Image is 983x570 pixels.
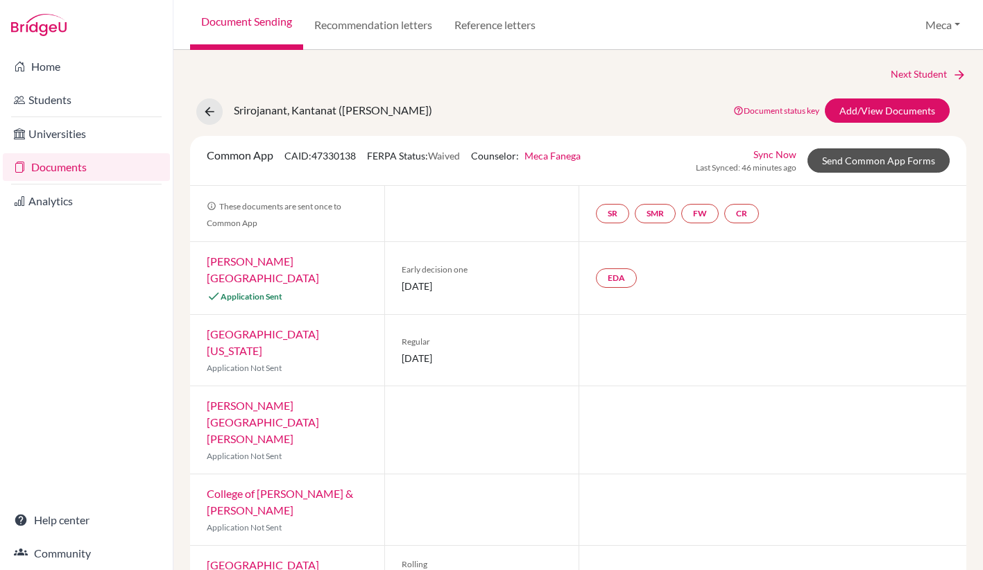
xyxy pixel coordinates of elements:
a: Students [3,86,170,114]
a: [PERSON_NAME][GEOGRAPHIC_DATA] [207,254,319,284]
span: CAID: 47330138 [284,150,356,162]
a: Home [3,53,170,80]
a: SMR [635,204,676,223]
a: CR [724,204,759,223]
a: SR [596,204,629,223]
a: [GEOGRAPHIC_DATA][US_STATE] [207,327,319,357]
span: Common App [207,148,273,162]
span: FERPA Status: [367,150,460,162]
a: Meca Fanega [524,150,581,162]
span: Waived [428,150,460,162]
span: Application Not Sent [207,451,282,461]
span: [DATE] [402,279,562,293]
a: Document status key [733,105,819,116]
button: Meca [919,12,966,38]
img: Bridge-U [11,14,67,36]
a: EDA [596,268,637,288]
span: Last Synced: 46 minutes ago [696,162,796,174]
a: Sync Now [753,147,796,162]
a: College of [PERSON_NAME] & [PERSON_NAME] [207,487,353,517]
a: Help center [3,506,170,534]
span: Application Not Sent [207,363,282,373]
a: Send Common App Forms [807,148,950,173]
a: Next Student [891,67,966,82]
span: [DATE] [402,351,562,365]
a: Community [3,539,170,567]
a: Documents [3,153,170,181]
span: These documents are sent once to Common App [207,201,341,228]
a: [PERSON_NAME][GEOGRAPHIC_DATA][PERSON_NAME] [207,399,319,445]
span: Counselor: [471,150,581,162]
span: Application Not Sent [207,522,282,533]
span: Srirojanant, Kantanat ([PERSON_NAME]) [234,103,432,116]
a: Universities [3,120,170,148]
span: Application Sent [221,291,282,302]
a: FW [681,204,719,223]
span: Regular [402,336,562,348]
span: Early decision one [402,264,562,276]
a: Add/View Documents [825,98,950,123]
a: Analytics [3,187,170,215]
